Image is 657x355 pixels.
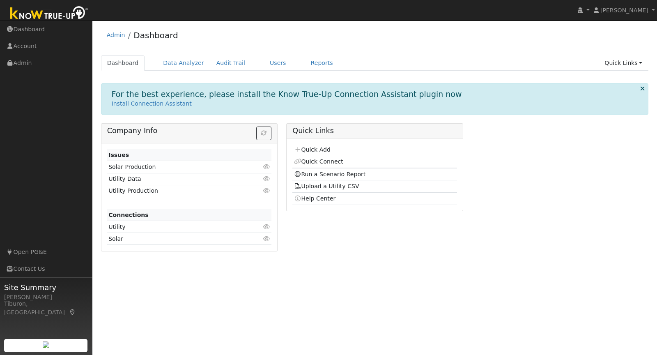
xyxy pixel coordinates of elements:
div: [PERSON_NAME] [4,293,88,302]
strong: Connections [108,212,149,218]
a: Admin [107,32,125,38]
a: Install Connection Assistant [112,100,192,107]
span: [PERSON_NAME] [600,7,648,14]
a: Help Center [294,195,336,202]
a: Quick Add [294,146,331,153]
a: Run a Scenario Report [294,171,366,177]
i: Click to view [263,164,270,170]
a: Map [69,309,76,316]
h1: For the best experience, please install the Know True-Up Connection Assistant plugin now [112,90,462,99]
a: Data Analyzer [157,55,210,71]
a: Dashboard [133,30,178,40]
strong: Issues [108,152,129,158]
a: Users [264,55,292,71]
td: Utility [107,221,245,233]
i: Click to view [263,188,270,194]
td: Solar [107,233,245,245]
a: Quick Links [598,55,648,71]
a: Dashboard [101,55,145,71]
a: Upload a Utility CSV [294,183,359,189]
i: Click to view [263,224,270,230]
i: Click to view [263,236,270,242]
a: Quick Connect [294,158,343,165]
div: Tiburon, [GEOGRAPHIC_DATA] [4,300,88,317]
img: retrieve [43,341,49,348]
i: Click to view [263,176,270,182]
a: Audit Trail [210,55,251,71]
h5: Quick Links [292,127,457,135]
a: Reports [305,55,339,71]
td: Utility Production [107,185,245,197]
img: Know True-Up [6,5,92,23]
h5: Company Info [107,127,271,135]
td: Utility Data [107,173,245,185]
td: Solar Production [107,161,245,173]
span: Site Summary [4,282,88,293]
